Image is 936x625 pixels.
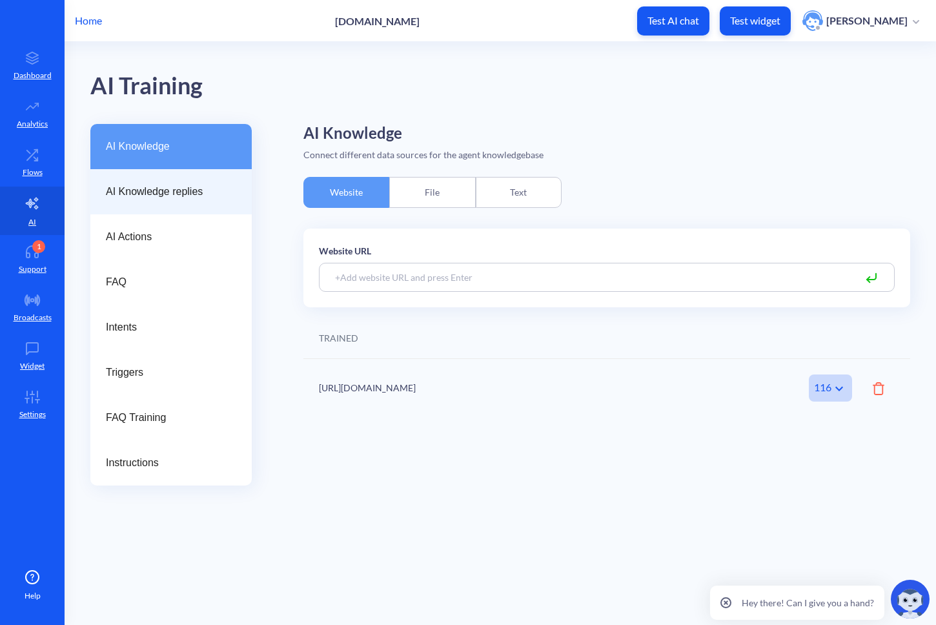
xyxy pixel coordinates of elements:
p: Settings [19,409,46,420]
span: FAQ [106,274,226,290]
p: Support [19,263,46,275]
p: Test AI chat [647,14,699,27]
p: Website URL [319,244,895,258]
div: Text [476,177,562,208]
div: AI Training [90,68,203,105]
a: Instructions [90,440,252,486]
span: Instructions [106,455,226,471]
span: AI Knowledge replies [106,184,226,200]
p: Test widget [730,14,780,27]
p: Hey there! Can I give you a hand? [742,596,874,610]
a: FAQ Training [90,395,252,440]
button: Test widget [720,6,791,36]
p: Flows [23,167,43,178]
div: TRAINED [319,331,358,345]
p: [DOMAIN_NAME] [335,15,420,27]
h2: AI Knowledge [303,124,910,143]
p: Broadcasts [14,312,52,323]
img: user photo [802,10,823,31]
div: 116 [809,374,852,402]
button: user photo[PERSON_NAME] [796,9,926,32]
p: [PERSON_NAME] [826,14,908,28]
div: 1 [32,240,45,253]
p: Dashboard [14,70,52,81]
input: +Add website URL and press Enter [319,263,895,292]
span: Intents [106,320,226,335]
a: Intents [90,305,252,350]
span: FAQ Training [106,410,226,425]
p: Widget [20,360,45,372]
span: Help [25,590,41,602]
span: AI Knowledge [106,139,226,154]
a: FAQ [90,260,252,305]
p: Home [75,13,102,28]
button: Test AI chat [637,6,709,36]
div: Website [303,177,389,208]
a: Triggers [90,350,252,395]
span: Triggers [106,365,226,380]
span: AI Actions [106,229,226,245]
div: [URL][DOMAIN_NAME] [319,381,758,394]
a: AI Knowledge [90,124,252,169]
a: AI Knowledge replies [90,169,252,214]
div: File [389,177,475,208]
img: copilot-icon.svg [891,580,930,619]
a: AI Actions [90,214,252,260]
div: Connect different data sources for the agent knowledgebase [303,148,910,161]
p: AI [28,216,36,228]
p: Analytics [17,118,48,130]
